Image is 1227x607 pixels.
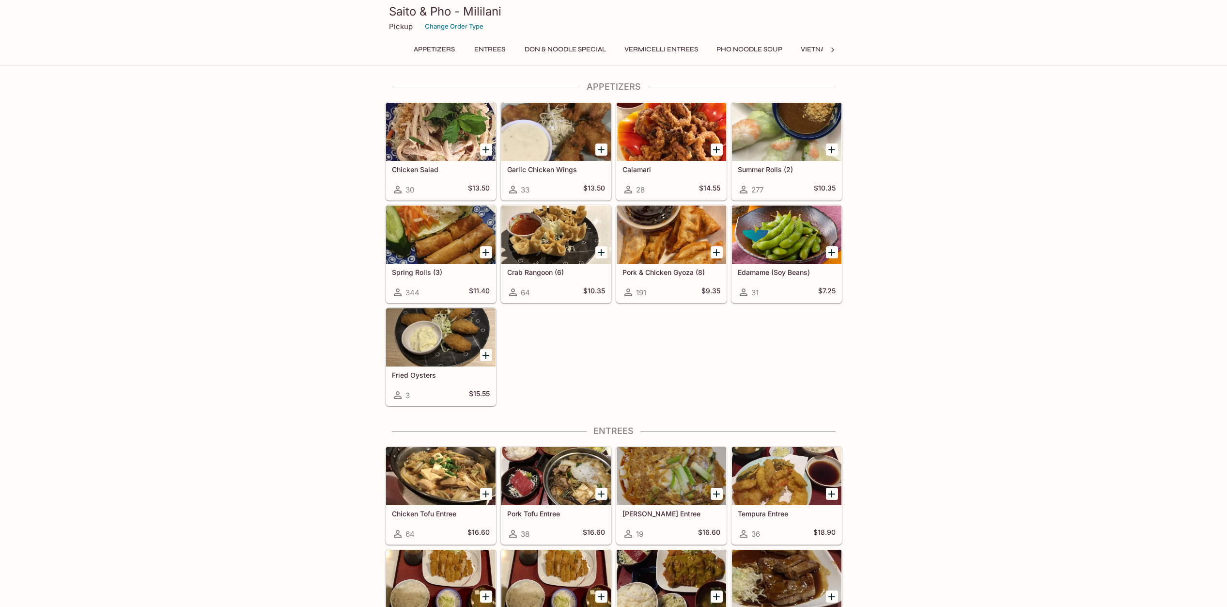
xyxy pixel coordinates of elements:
div: Pork Tofu Entree [501,447,611,505]
button: Add Ton Katsu Entree [480,591,492,603]
h5: Pork Tofu Entree [507,510,605,518]
a: Pork & Chicken Gyoza (8)191$9.35 [616,205,727,303]
button: Add Katsu Tama Entree [711,488,723,500]
div: Spring Rolls (3) [386,206,496,264]
span: 30 [405,185,414,194]
h5: Chicken Salad [392,165,490,174]
div: Chicken Tofu Entree [386,447,496,505]
h5: Pork & Chicken Gyoza (8) [622,268,720,276]
span: 191 [636,288,646,297]
button: Change Order Type [420,19,488,34]
h5: Summer Rolls (2) [738,165,836,174]
button: Entrees [468,43,512,56]
span: 277 [751,185,763,194]
button: Add Edamame (Soy Beans) [826,246,838,258]
button: Add Pork Teriyaki Entree [826,591,838,603]
h5: $7.25 [818,287,836,298]
a: Calamari28$14.55 [616,102,727,200]
span: 3 [405,391,410,400]
button: Add Pork Tofu Entree [595,488,607,500]
h5: Spring Rolls (3) [392,268,490,276]
h3: Saito & Pho - Mililani [389,4,839,19]
a: Pork Tofu Entree38$16.60 [501,447,611,544]
h5: Calamari [622,165,720,174]
button: Add Garlic Chicken Wings [595,144,607,156]
span: 64 [405,529,415,539]
h5: Garlic Chicken Wings [507,165,605,174]
p: Pickup [389,22,413,31]
a: Edamame (Soy Beans)31$7.25 [731,205,842,303]
button: Add Pork & Chicken Gyoza (8) [711,246,723,258]
div: Calamari [617,103,726,161]
span: 31 [751,288,759,297]
h5: $16.60 [698,528,720,540]
button: Vermicelli Entrees [619,43,703,56]
button: Add Fried Oysters [480,349,492,361]
button: Add Spring Rolls (3) [480,246,492,258]
div: Fried Oysters [386,308,496,367]
h5: $10.35 [583,287,605,298]
button: Add Crab Rangoon (6) [595,246,607,258]
button: Add Chicken Salad [480,144,492,156]
div: Summer Rolls (2) [732,103,841,161]
h5: $15.55 [469,389,490,401]
h5: Fried Oysters [392,371,490,379]
h5: $13.50 [583,184,605,195]
div: Chicken Salad [386,103,496,161]
h5: $11.40 [469,287,490,298]
span: 36 [751,529,760,539]
a: Fried Oysters3$15.55 [386,308,496,406]
h5: $16.60 [467,528,490,540]
span: 38 [521,529,529,539]
a: Garlic Chicken Wings33$13.50 [501,102,611,200]
div: Garlic Chicken Wings [501,103,611,161]
h5: Tempura Entree [738,510,836,518]
h5: Chicken Tofu Entree [392,510,490,518]
a: Tempura Entree36$18.90 [731,447,842,544]
div: Edamame (Soy Beans) [732,206,841,264]
h5: $16.60 [583,528,605,540]
button: Add Ton Katsu Curry Entree [711,591,723,603]
span: 64 [521,288,530,297]
button: Add Chicken Tofu Entree [480,488,492,500]
h4: Appetizers [385,81,842,92]
div: Crab Rangoon (6) [501,206,611,264]
h5: $13.50 [468,184,490,195]
button: Add Chicken Katsu Entree [595,591,607,603]
h5: [PERSON_NAME] Entree [622,510,720,518]
button: Pho Noodle Soup [711,43,788,56]
a: Chicken Salad30$13.50 [386,102,496,200]
div: Katsu Tama Entree [617,447,726,505]
h5: $9.35 [701,287,720,298]
a: Spring Rolls (3)344$11.40 [386,205,496,303]
a: [PERSON_NAME] Entree19$16.60 [616,447,727,544]
button: Add Tempura Entree [826,488,838,500]
div: Pork & Chicken Gyoza (8) [617,206,726,264]
button: Don & Noodle Special [519,43,611,56]
button: Appetizers [408,43,460,56]
h5: $14.55 [699,184,720,195]
a: Crab Rangoon (6)64$10.35 [501,205,611,303]
h5: $18.90 [813,528,836,540]
h5: $10.35 [814,184,836,195]
h5: Edamame (Soy Beans) [738,268,836,276]
button: Add Calamari [711,144,723,156]
h5: Crab Rangoon (6) [507,268,605,276]
button: Vietnamese Sandwiches [795,43,898,56]
h4: Entrees [385,426,842,436]
a: Summer Rolls (2)277$10.35 [731,102,842,200]
button: Add Summer Rolls (2) [826,144,838,156]
span: 19 [636,529,643,539]
a: Chicken Tofu Entree64$16.60 [386,447,496,544]
div: Tempura Entree [732,447,841,505]
span: 33 [521,185,529,194]
span: 28 [636,185,645,194]
span: 344 [405,288,419,297]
